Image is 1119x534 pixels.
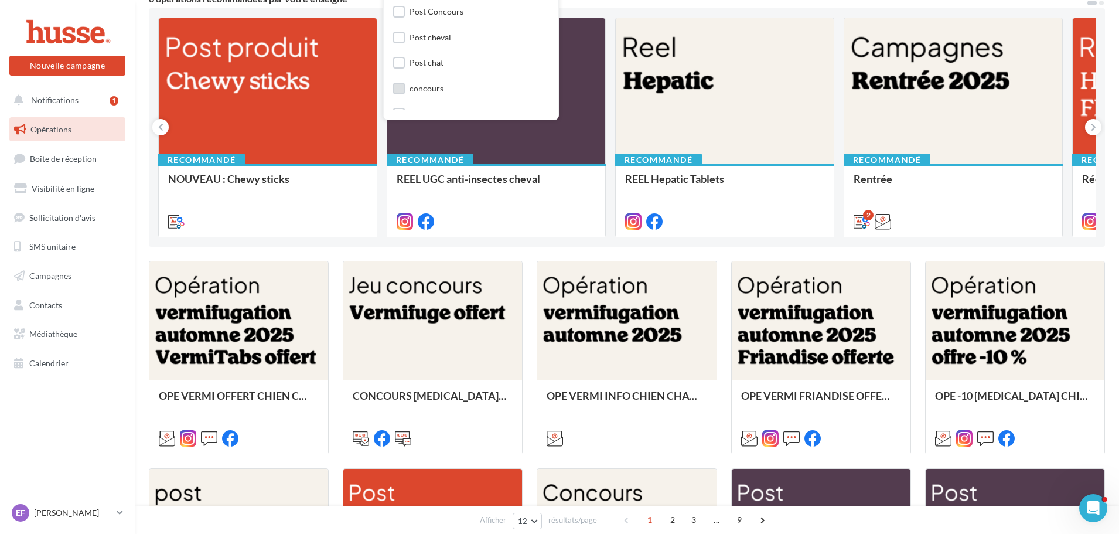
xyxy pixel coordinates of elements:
[7,206,128,230] a: Sollicitation d'avis
[547,390,707,413] div: OPE VERMI INFO CHIEN CHAT AUTOMNE
[30,154,97,164] span: Boîte de réception
[1079,494,1107,522] iframe: Intercom live chat
[397,173,596,196] div: REEL UGC anti-insectes cheval
[854,173,1053,196] div: Rentrée
[513,513,543,529] button: 12
[518,516,528,526] span: 12
[158,154,245,166] div: Recommandé
[707,511,726,529] span: ...
[9,502,125,524] a: EF [PERSON_NAME]
[625,173,824,196] div: REEL Hepatic Tablets
[32,183,94,193] span: Visibilité en ligne
[7,293,128,318] a: Contacts
[7,264,128,288] a: Campagnes
[29,212,95,222] span: Sollicitation d'avis
[663,511,682,529] span: 2
[110,96,118,106] div: 1
[480,515,506,526] span: Afficher
[29,358,69,368] span: Calendrier
[410,32,451,43] div: Post cheval
[7,176,128,201] a: Visibilité en ligne
[410,6,463,18] div: Post Concours
[410,108,433,120] div: cheval
[29,300,62,310] span: Contacts
[30,124,71,134] span: Opérations
[34,507,112,519] p: [PERSON_NAME]
[16,507,25,519] span: EF
[353,390,513,413] div: CONCOURS [MEDICAL_DATA] OFFERT AUTOMNE 2025
[7,88,123,113] button: Notifications 1
[159,390,319,413] div: OPE VERMI OFFERT CHIEN CHAT AUTOMNE
[741,390,901,413] div: OPE VERMI FRIANDISE OFFERTE CHIEN CHAT AUTOMNE
[548,515,597,526] span: résultats/page
[7,146,128,171] a: Boîte de réception
[410,83,443,94] div: concours
[615,154,702,166] div: Recommandé
[863,210,874,220] div: 2
[935,390,1095,413] div: OPE -10 [MEDICAL_DATA] CHIEN CHAT AUTOMNE
[730,511,749,529] span: 9
[844,154,930,166] div: Recommandé
[29,242,76,251] span: SMS unitaire
[29,329,77,339] span: Médiathèque
[7,234,128,259] a: SMS unitaire
[410,57,443,69] div: Post chat
[7,117,128,142] a: Opérations
[31,95,79,105] span: Notifications
[684,511,703,529] span: 3
[640,511,659,529] span: 1
[7,351,128,376] a: Calendrier
[168,173,367,196] div: NOUVEAU : Chewy sticks
[29,271,71,281] span: Campagnes
[7,322,128,346] a: Médiathèque
[387,154,473,166] div: Recommandé
[9,56,125,76] button: Nouvelle campagne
